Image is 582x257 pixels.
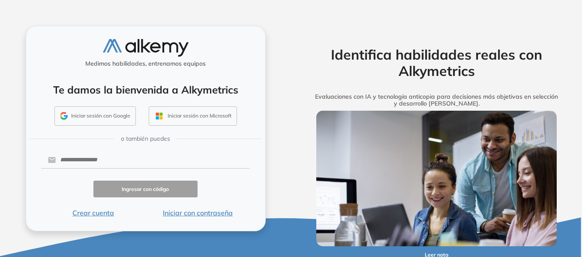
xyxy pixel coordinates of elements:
[303,93,570,108] h5: Evaluaciones con IA y tecnología anticopia para decisiones más objetivas en selección y desarroll...
[93,181,198,197] button: Ingresar con código
[54,106,136,126] button: Iniciar sesión con Google
[103,39,189,57] img: logo-alkemy
[428,157,582,257] div: Widget de chat
[149,106,237,126] button: Iniciar sesión con Microsoft
[41,208,146,218] button: Crear cuenta
[316,111,557,246] img: img-more-info
[121,134,170,143] span: o también puedes
[145,208,250,218] button: Iniciar con contraseña
[60,112,68,120] img: GMAIL_ICON
[30,60,262,67] h5: Medimos habilidades, entrenamos equipos
[303,46,570,79] h2: Identifica habilidades reales con Alkymetrics
[428,157,582,257] iframe: Chat Widget
[37,84,254,96] h4: Te damos la bienvenida a Alkymetrics
[154,111,164,121] img: OUTLOOK_ICON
